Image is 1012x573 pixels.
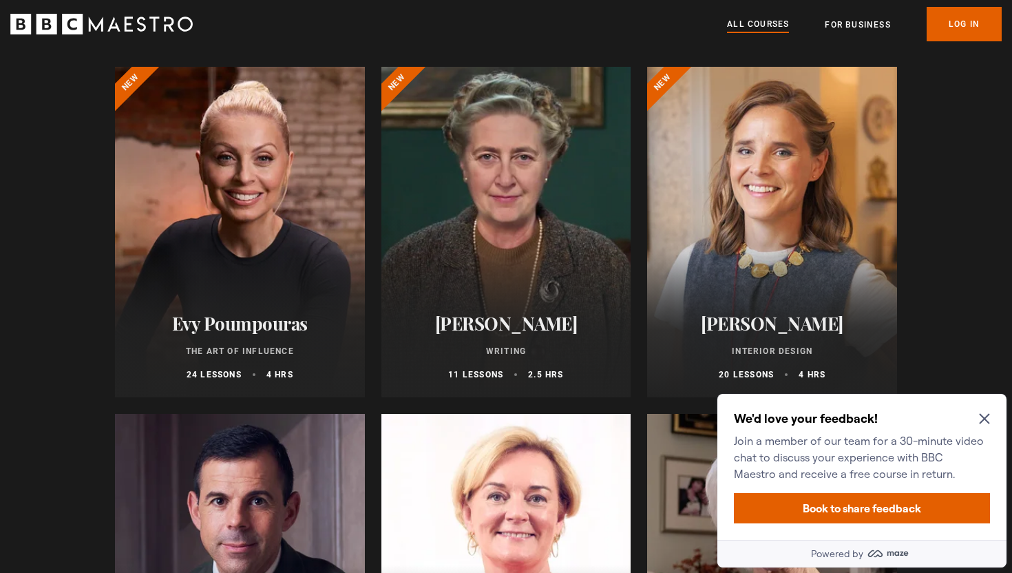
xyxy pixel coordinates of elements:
p: The Art of Influence [131,345,348,357]
p: 20 lessons [719,368,774,381]
div: Optional study invitation [6,6,295,179]
h2: We'd love your feedback! [22,22,273,39]
a: Log In [927,7,1002,41]
a: For business [825,18,890,32]
button: Book to share feedback [22,105,278,135]
h2: Evy Poumpouras [131,313,348,334]
p: Join a member of our team for a 30-minute video chat to discuss your experience with BBC Maestro ... [22,44,273,94]
a: All Courses [727,17,789,32]
button: Close Maze Prompt [267,25,278,36]
a: Powered by maze [6,152,295,179]
h2: [PERSON_NAME] [664,313,881,334]
p: Writing [398,345,615,357]
p: 4 hrs [799,368,825,381]
p: 4 hrs [266,368,293,381]
nav: Primary [727,7,1002,41]
a: Evy Poumpouras The Art of Influence 24 lessons 4 hrs New [115,67,365,397]
a: [PERSON_NAME] Writing 11 lessons 2.5 hrs New [381,67,631,397]
p: Interior Design [664,345,881,357]
h2: [PERSON_NAME] [398,313,615,334]
p: 24 lessons [187,368,242,381]
p: 11 lessons [448,368,503,381]
svg: BBC Maestro [10,14,193,34]
p: 2.5 hrs [528,368,563,381]
a: [PERSON_NAME] Interior Design 20 lessons 4 hrs New [647,67,897,397]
